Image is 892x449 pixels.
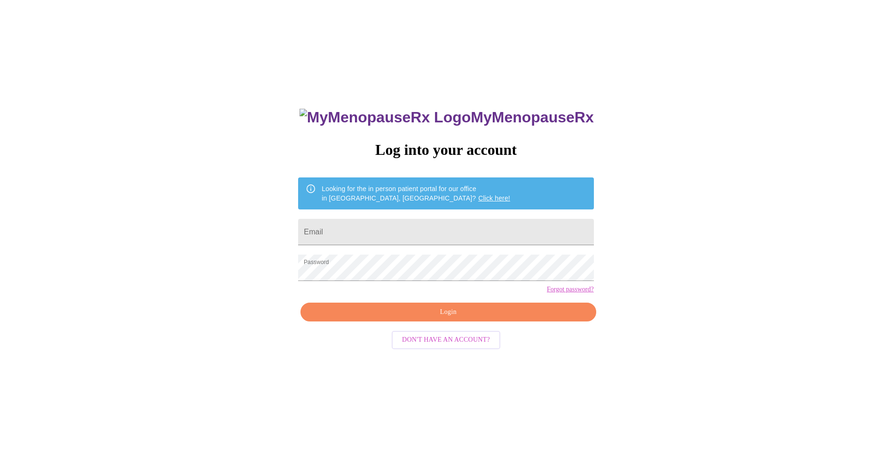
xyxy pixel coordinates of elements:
span: Don't have an account? [402,334,490,346]
h3: MyMenopauseRx [300,109,594,126]
div: Looking for the in person patient portal for our office in [GEOGRAPHIC_DATA], [GEOGRAPHIC_DATA]? [322,180,510,207]
span: Login [311,306,585,318]
a: Forgot password? [547,286,594,293]
button: Don't have an account? [392,331,500,349]
a: Click here! [478,194,510,202]
img: MyMenopauseRx Logo [300,109,471,126]
a: Don't have an account? [389,335,503,343]
h3: Log into your account [298,141,593,159]
button: Login [300,303,596,322]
